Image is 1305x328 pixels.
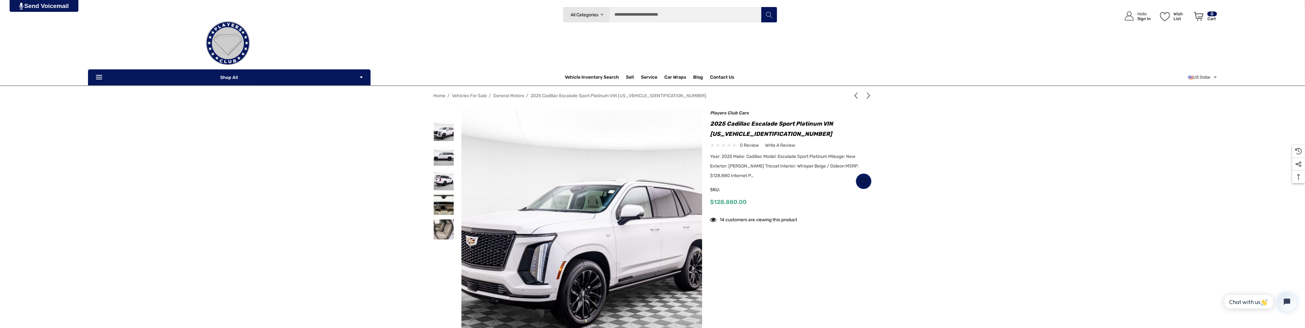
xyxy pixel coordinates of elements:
a: All Categories Icon Arrow Down Icon Arrow Up [563,7,609,23]
button: Search [761,7,777,23]
img: 2025 Cadillac Escalade Sport Platinum VIN 1GYS9GRL4SR183223 [434,219,454,239]
div: 14 customers are viewing this product [710,214,797,224]
svg: Icon User Account [1125,12,1134,20]
span: Year: 2025 Make: Cadillac Model: Escalade Sport Platinum Mileage: New Exterior: [PERSON_NAME] Tri... [710,154,859,178]
a: Contact Us [710,74,734,82]
svg: Top [1292,174,1305,180]
svg: Icon Line [95,74,105,81]
a: Service [641,74,657,82]
nav: Breadcrumb [433,90,872,101]
svg: Review Your Cart [1194,12,1204,21]
img: Players Club | Cars For Sale [196,11,260,75]
svg: Recently Viewed [1295,148,1302,154]
a: Vehicles For Sale [452,93,487,98]
p: 0 [1207,12,1217,16]
svg: Wish List [1160,12,1170,21]
a: Next [863,92,872,99]
span: Write a Review [765,143,795,148]
a: Blog [693,74,703,82]
p: Hello [1137,12,1151,16]
a: USD [1188,71,1218,84]
h1: 2025 Cadillac Escalade Sport Platinum VIN [US_VEHICLE_IDENTIFICATION_NUMBER] [710,119,872,139]
p: Shop All [88,69,371,85]
a: Write a Review [765,141,795,149]
a: Previous [853,92,862,99]
img: 2025 Cadillac Escalade Sport Platinum VIN 1GYS9GRL4SR183223 [434,145,454,166]
p: Wish List [1173,12,1190,21]
a: Sell [626,71,641,84]
span: $128,880.00 [710,199,747,206]
p: Cart [1207,16,1217,21]
svg: Icon Arrow Down [359,75,364,80]
a: Wish List Wish List [1157,5,1191,27]
p: Sign In [1137,16,1151,21]
img: PjwhLS0gR2VuZXJhdG9yOiBHcmF2aXQuaW8gLS0+PHN2ZyB4bWxucz0iaHR0cDovL3d3dy53My5vcmcvMjAwMC9zdmciIHhtb... [19,3,23,10]
a: Sign in [1117,5,1154,27]
a: Vehicle Inventory Search [565,74,619,82]
span: All Categories [571,12,598,18]
a: Players Club Cars [710,110,749,116]
img: 2025 Cadillac Escalade Sport Platinum VIN 1GYS9GRL4SR183223 [434,170,454,190]
a: General Motors [493,93,524,98]
span: SKU: [710,185,742,194]
img: 2025 Cadillac Escalade Sport Platinum VIN 1GYS9GRL4SR183223 [434,195,454,215]
a: Cart with 0 items [1191,5,1218,30]
a: Home [433,93,445,98]
a: Wish List [856,173,872,189]
svg: Icon Arrow Down [600,12,604,17]
iframe: Tidio Chat [1218,287,1302,317]
span: 0 review [740,141,759,149]
a: 2025 Cadillac Escalade Sport Platinum VIN [US_VEHICLE_IDENTIFICATION_NUMBER] [531,93,706,98]
span: Sell [626,74,634,82]
img: 2025 Cadillac Escalade Sport Platinum VIN 1GYS9GRL4SR183223 [434,121,454,141]
a: Car Wraps [664,71,693,84]
svg: Wish List [860,178,868,185]
svg: Social Media [1295,161,1302,168]
span: Car Wraps [664,74,686,82]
